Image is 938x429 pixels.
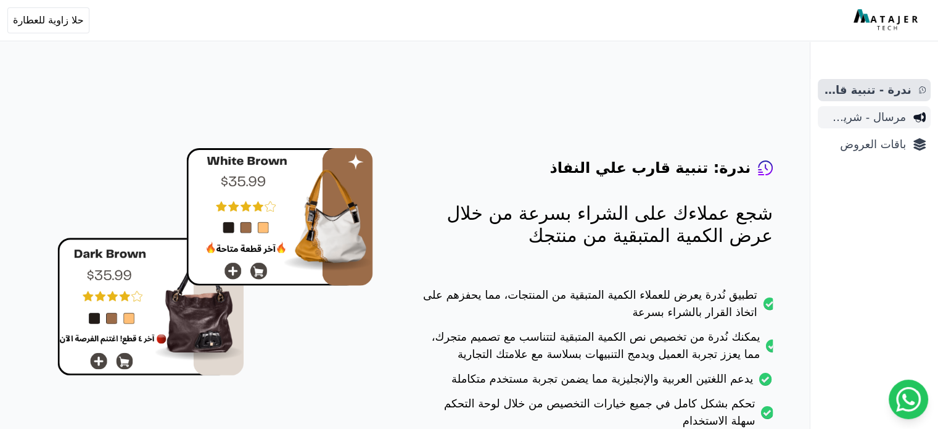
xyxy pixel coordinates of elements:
[854,9,921,31] img: MatajerTech Logo
[823,136,906,153] span: باقات العروض
[7,7,89,33] button: حلا زاوية للعطارة
[13,13,84,28] span: حلا زاوية للعطارة
[57,148,373,376] img: hero
[823,109,906,126] span: مرسال - شريط دعاية
[422,370,773,395] li: يدعم اللغتين العربية والإنجليزية مما يضمن تجربة مستخدم متكاملة
[422,286,773,328] li: تطبيق نُدرة يعرض للعملاء الكمية المتبقية من المنتجات، مما يحفزهم على اتخاذ القرار بالشراء بسرعة
[549,158,751,178] h4: ندرة: تنبية قارب علي النفاذ
[422,202,773,247] p: شجع عملاءك على الشراء بسرعة من خلال عرض الكمية المتبقية من منتجك
[823,81,911,99] span: ندرة - تنبية قارب علي النفاذ
[422,328,773,370] li: يمكنك نُدرة من تخصيص نص الكمية المتبقية لتتناسب مع تصميم متجرك، مما يعزز تجربة العميل ويدمج التنب...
